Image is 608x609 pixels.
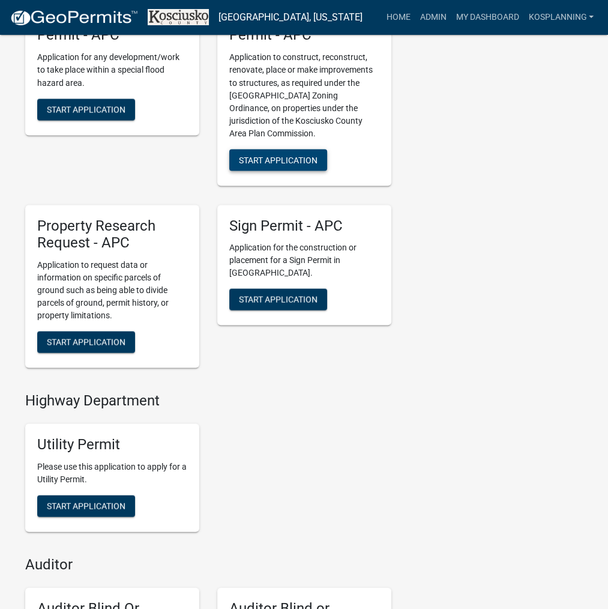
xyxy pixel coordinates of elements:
[47,337,125,347] span: Start Application
[451,6,523,29] a: My Dashboard
[239,294,318,304] span: Start Application
[229,51,379,139] p: Application to construct, reconstruct, renovate, place or make improvements to structures, as req...
[239,154,318,164] span: Start Application
[25,556,391,573] h4: Auditor
[37,460,187,485] p: Please use this application to apply for a Utility Permit.
[37,495,135,517] button: Start Application
[37,331,135,353] button: Start Application
[229,149,327,171] button: Start Application
[37,98,135,120] button: Start Application
[148,9,209,25] img: Kosciusko County, Indiana
[415,6,451,29] a: Admin
[381,6,415,29] a: Home
[229,241,379,279] p: Application for the construction or placement for a Sign Permit in [GEOGRAPHIC_DATA].
[37,51,187,89] p: Application for any development/work to take place within a special flood hazard area.
[229,288,327,310] button: Start Application
[218,7,363,28] a: [GEOGRAPHIC_DATA], [US_STATE]
[47,104,125,114] span: Start Application
[37,258,187,321] p: Application to request data or information on specific parcels of ground such as being able to di...
[37,217,187,252] h5: Property Research Request - APC
[523,6,598,29] a: kosplanning
[229,217,379,234] h5: Sign Permit - APC
[25,392,391,409] h4: Highway Department
[37,435,187,453] h5: Utility Permit
[47,500,125,510] span: Start Application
